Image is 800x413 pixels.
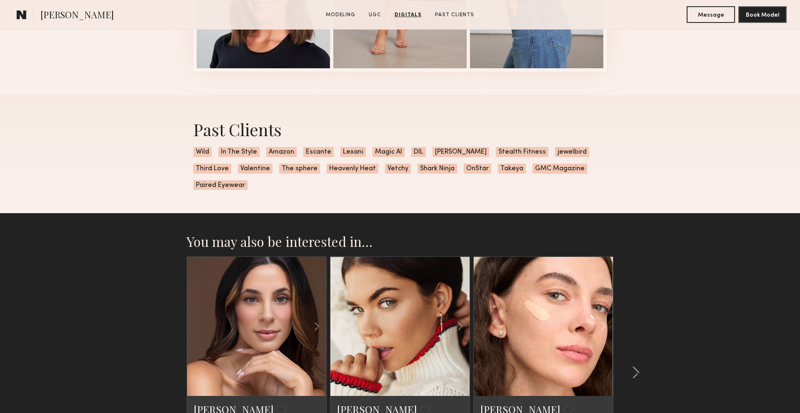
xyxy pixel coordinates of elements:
span: Magic AI [372,147,405,157]
span: Escante [303,147,334,157]
span: GMC Magazine [532,164,587,174]
span: Takeya [498,164,526,174]
h2: You may also be interested in… [187,233,613,250]
div: Past Clients [193,118,607,140]
span: Shark Ninja [417,164,457,174]
span: DIL [411,147,426,157]
span: Wild [193,147,212,157]
span: Paired Eyewear [193,180,247,190]
button: Message [687,6,735,23]
span: jewelbird [555,147,589,157]
a: Digitals [391,11,425,19]
span: Third Love [193,164,231,174]
span: Valentine [238,164,272,174]
span: Stealth Fitness [496,147,548,157]
span: [PERSON_NAME] [432,147,489,157]
a: Past Clients [432,11,477,19]
span: In The Style [218,147,260,157]
span: [PERSON_NAME] [40,8,114,23]
a: UGC [365,11,385,19]
a: Book Model [738,11,787,18]
span: OnStar [464,164,491,174]
span: Vetchy [385,164,411,174]
span: Heavenly Heat [327,164,378,174]
span: The sphere [279,164,320,174]
span: Amazon [266,147,297,157]
span: Lexani [340,147,366,157]
a: Modeling [322,11,359,19]
button: Book Model [738,6,787,23]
